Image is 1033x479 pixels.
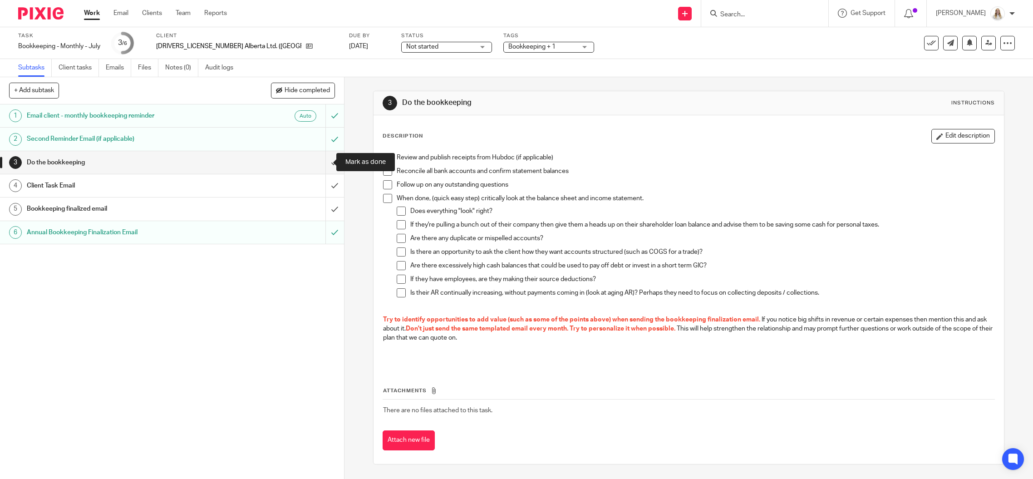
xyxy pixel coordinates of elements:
span: Not started [406,44,438,50]
span: [DATE] [349,43,368,49]
div: 3 [383,96,397,110]
div: 6 [9,226,22,239]
p: Description [383,133,423,140]
a: Reports [204,9,227,18]
div: 1 [9,109,22,122]
p: Is their AR continually increasing, without payments coming in (look at aging AR)? Perhaps they n... [410,288,994,297]
h1: Do the bookkeeping [27,156,220,169]
p: [DRIVERS_LICENSE_NUMBER] Alberta Ltd. ([GEOGRAPHIC_DATA]) [156,42,301,51]
h1: Email client - monthly bookkeeping reminder [27,109,220,123]
div: 4 [9,179,22,192]
span: Bookkeeping + 1 [508,44,556,50]
small: /6 [122,41,127,46]
span: Don't just send the same templated email every month. Try to personalize it when possible. [406,326,675,332]
p: Does everything "look" right? [410,207,994,216]
p: Are there any duplicate or mispelled accounts? [410,234,994,243]
img: Pixie [18,7,64,20]
h1: Second Reminder Email (if applicable) [27,132,220,146]
a: Subtasks [18,59,52,77]
button: Attach new file [383,430,435,451]
a: Emails [106,59,131,77]
h1: Bookkeeping finalized email [27,202,220,216]
label: Due by [349,32,390,40]
div: Bookkeeping - Monthly - July [18,42,100,51]
label: Task [18,32,100,40]
p: [PERSON_NAME] [936,9,986,18]
p: Reconcile all bank accounts and confirm statement balances [397,167,994,176]
p: If they're pulling a bunch out of their company then give them a heads up on their shareholder lo... [410,220,994,229]
label: Tags [503,32,594,40]
button: Hide completed [271,83,335,98]
div: 3 [9,156,22,169]
span: Attachments [383,388,427,393]
span: There are no files attached to this task. [383,407,492,414]
p: If you notice big shifts in revenue or certain expenses then mention this and ask about it. This ... [383,315,994,343]
p: Follow up on any outstanding questions [397,180,994,189]
h1: Annual Bookkeeping Finalization Email [27,226,220,239]
p: If they have employees, are they making their source deductions? [410,275,994,284]
a: Client tasks [59,59,99,77]
h1: Client Task Email [27,179,220,193]
div: 5 [9,203,22,216]
img: Headshot%2011-2024%20white%20background%20square%202.JPG [990,6,1005,21]
button: + Add subtask [9,83,59,98]
a: Audit logs [205,59,240,77]
p: Are there excessively high cash balances that could be used to pay off debt or invest in a short ... [410,261,994,270]
a: Team [176,9,191,18]
div: Auto [295,110,316,122]
p: Is there an opportunity to ask the client how they want accounts structured (such as COGS for a t... [410,247,994,257]
a: Notes (0) [165,59,198,77]
input: Search [719,11,801,19]
button: Edit description [931,129,995,143]
span: Try to identify opportunities to add value (such as some of the points above) when sending the bo... [383,316,760,323]
label: Client [156,32,338,40]
a: Email [113,9,128,18]
div: Instructions [951,99,995,107]
a: Files [138,59,158,77]
h1: Do the bookkeeping [402,98,708,108]
label: Status [401,32,492,40]
div: 3 [118,38,127,48]
span: Hide completed [285,87,330,94]
a: Clients [142,9,162,18]
p: Review and publish receipts from Hubdoc (if applicable) [397,153,994,162]
div: 2 [9,133,22,146]
p: When done, (quick easy step) critically look at the balance sheet and income statement. [397,194,994,203]
span: Get Support [851,10,885,16]
a: Work [84,9,100,18]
